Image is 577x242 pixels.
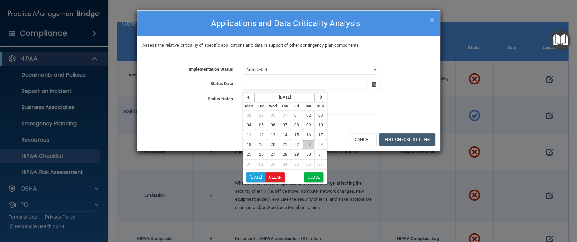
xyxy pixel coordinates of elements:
span: 29 [294,152,299,157]
small: Thursday [281,104,288,108]
button: 01 [291,110,303,120]
span: 31 [283,113,287,118]
button: 02 [303,110,314,120]
button: 30 [267,110,279,120]
button: 14 [279,130,291,140]
span: 26 [259,152,263,157]
span: 18 [247,142,251,147]
button: 03 [267,159,279,169]
span: 08 [294,123,299,127]
b: Status Date [210,81,233,86]
span: 05 [259,123,263,127]
button: 29 [291,149,303,159]
button: Edit Checklist Item [379,133,435,146]
button: 23 [303,140,314,149]
button: 13 [267,130,279,140]
button: 31 [314,149,326,159]
span: 30 [306,152,311,157]
span: 01 [294,113,299,118]
button: Open Resource Center [550,30,570,50]
strong: [DATE] [279,95,291,100]
small: Tuesday [258,104,264,108]
button: 11 [243,130,255,140]
button: 07 [279,120,291,130]
span: 05 [294,162,299,167]
span: 31 [318,152,323,157]
small: Wednesday [269,104,277,108]
button: 06 [303,159,314,169]
span: 07 [318,162,323,167]
button: 19 [255,140,267,149]
span: 07 [283,123,287,127]
span: 23 [306,142,311,147]
span: 24 [318,142,323,147]
button: 02 [255,159,267,169]
button: 05 [291,159,303,169]
span: 19 [259,142,263,147]
span: 15 [294,132,299,137]
span: 29 [259,113,263,118]
span: 21 [283,142,287,147]
span: 12 [259,132,263,137]
button: 22 [291,140,303,149]
button: 06 [267,120,279,130]
span: 09 [306,123,311,127]
span: 22 [294,142,299,147]
b: Implementation Status [189,67,233,72]
button: Close [304,172,323,182]
button: 15 [291,130,303,140]
button: 24 [314,140,326,149]
button: [DATE] [246,172,265,182]
button: 08 [291,120,303,130]
span: 04 [247,123,251,127]
span: 25 [247,152,251,157]
span: × [429,13,435,26]
button: 28 [243,110,255,120]
b: Status Notes [208,96,233,101]
button: 26 [255,149,267,159]
button: 30 [303,149,314,159]
div: Assess the relative criticality of specific applications and data in support of other contingency... [137,41,440,49]
small: Friday [294,104,299,108]
button: Cancel [349,133,376,146]
small: Saturday [306,104,311,108]
span: 06 [271,123,275,127]
span: 10 [318,123,323,127]
button: 07 [314,159,326,169]
button: 04 [279,159,291,169]
button: 03 [314,110,326,120]
button: 20 [267,140,279,149]
h4: Applications and Data Criticality Analysis [142,16,435,31]
button: 17 [314,130,326,140]
button: 29 [255,110,267,120]
button: 27 [267,149,279,159]
small: Monday [245,104,253,108]
span: 30 [271,113,275,118]
button: 01 [243,159,255,169]
span: 02 [259,162,263,167]
button: 16 [303,130,314,140]
button: 28 [279,149,291,159]
iframe: Drift Widget Chat Controller [460,202,569,229]
button: 25 [243,149,255,159]
span: 11 [247,132,251,137]
span: 17 [318,132,323,137]
span: 03 [271,162,275,167]
span: 06 [306,162,311,167]
small: Sunday [317,104,324,108]
button: 21 [279,140,291,149]
button: 04 [243,120,255,130]
button: 09 [303,120,314,130]
span: 20 [271,142,275,147]
button: Clear [265,172,285,182]
span: 28 [283,152,287,157]
span: 13 [271,132,275,137]
button: 05 [255,120,267,130]
span: 16 [306,132,311,137]
span: 28 [247,113,251,118]
button: 31 [279,110,291,120]
button: 10 [314,120,326,130]
button: 18 [243,140,255,149]
span: 03 [318,113,323,118]
span: 14 [283,132,287,137]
